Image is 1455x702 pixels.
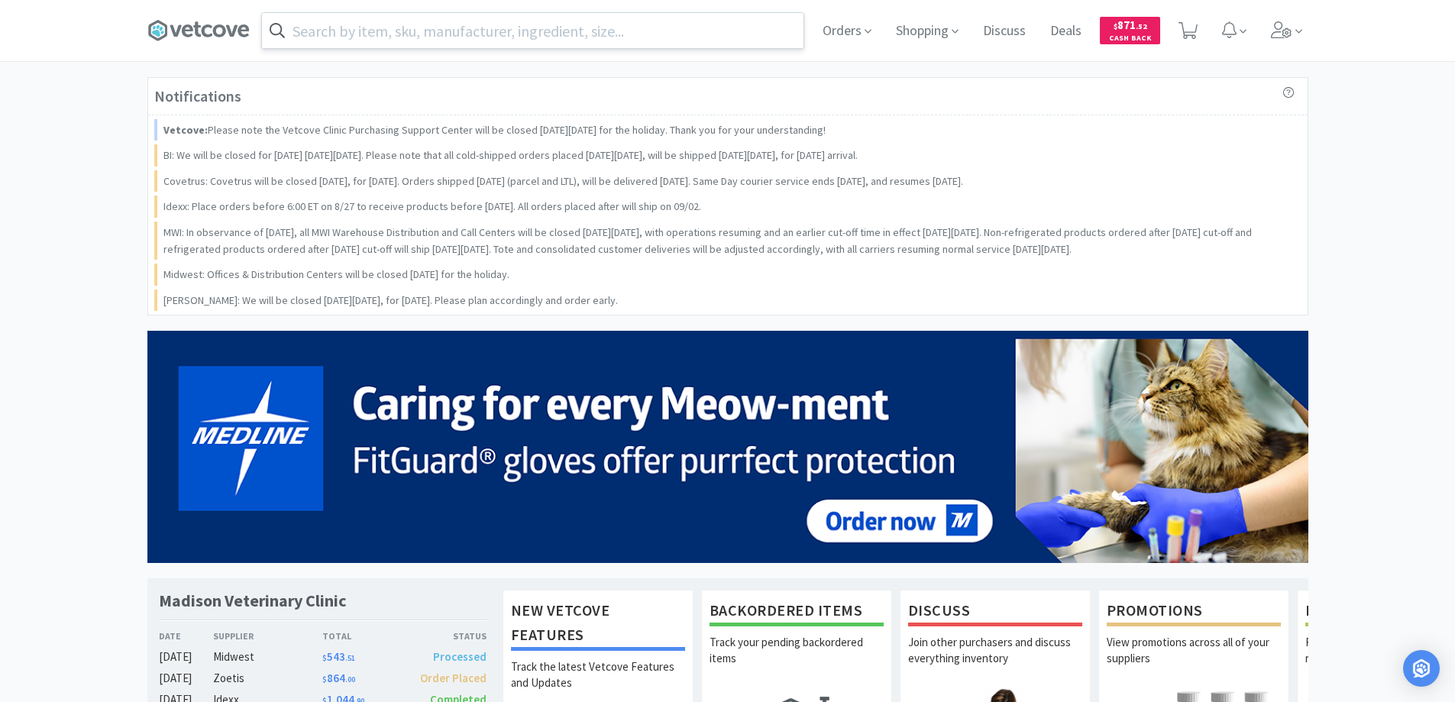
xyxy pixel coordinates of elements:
div: Open Intercom Messenger [1403,650,1440,687]
p: [PERSON_NAME]: We will be closed [DATE][DATE], for [DATE]. Please plan accordingly and order early. [163,292,618,309]
span: . 52 [1136,21,1147,31]
span: Order Placed [420,671,487,685]
h1: New Vetcove Features [511,598,685,651]
div: Status [405,629,487,643]
div: [DATE] [159,669,214,687]
div: [DATE] [159,648,214,666]
a: [DATE]Zoetis$864.00Order Placed [159,669,487,687]
span: 864 [322,671,355,685]
input: Search by item, sku, manufacturer, ingredient, size... [262,13,803,48]
span: $ [322,653,327,663]
p: Midwest: Offices & Distribution Centers will be closed [DATE] for the holiday. [163,266,509,283]
span: . 51 [345,653,355,663]
span: $ [322,675,327,684]
a: $871.52Cash Back [1100,10,1160,51]
span: . 00 [345,675,355,684]
h1: Madison Veterinary Clinic [159,590,346,612]
p: Idexx: Place orders before 6:00 ET on 8/27 to receive products before [DATE]. All orders placed a... [163,198,701,215]
p: Track your pending backordered items [710,634,884,687]
p: BI: We will be closed for [DATE] [DATE][DATE]. Please note that all cold-shipped orders placed [D... [163,147,858,163]
p: View promotions across all of your suppliers [1107,634,1281,687]
div: Zoetis [213,669,322,687]
div: Date [159,629,214,643]
h3: Notifications [154,84,241,108]
a: [DATE]Midwest$543.51Processed [159,648,487,666]
span: Cash Back [1109,34,1151,44]
a: Deals [1044,24,1088,38]
div: Midwest [213,648,322,666]
p: Please note the Vetcove Clinic Purchasing Support Center will be closed [DATE][DATE] for the holi... [163,121,826,138]
img: 5b85490d2c9a43ef9873369d65f5cc4c_481.png [147,331,1308,563]
a: Discuss [977,24,1032,38]
p: MWI: In observance of [DATE], all MWI Warehouse Distribution and Call Centers will be closed [DAT... [163,224,1295,258]
h1: Discuss [908,598,1082,626]
span: 871 [1114,18,1147,32]
p: Join other purchasers and discuss everything inventory [908,634,1082,687]
strong: Vetcove: [163,123,208,137]
h1: Backordered Items [710,598,884,626]
h1: Promotions [1107,598,1281,626]
span: 543 [322,649,355,664]
div: Total [322,629,405,643]
span: Processed [433,649,487,664]
p: Covetrus: Covetrus will be closed [DATE], for [DATE]. Orders shipped [DATE] (parcel and LTL), wil... [163,173,963,189]
span: $ [1114,21,1117,31]
div: Supplier [213,629,322,643]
